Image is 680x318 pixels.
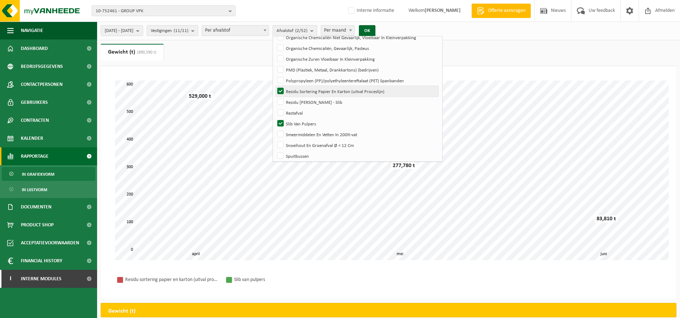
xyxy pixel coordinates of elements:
label: PMD (Plastiek, Metaal, Drankkartons) (bedrijven) [276,64,438,75]
div: 83,810 t [595,215,618,222]
span: Offerte aanvragen [486,7,527,14]
div: 529,000 t [187,93,213,100]
span: (890,590 t) [135,50,156,55]
span: Kalender [21,129,43,147]
span: Dashboard [21,40,48,57]
span: Acceptatievoorwaarden [21,234,79,252]
button: [DATE] - [DATE] [101,25,143,36]
span: Gebruikers [21,93,48,111]
span: Product Shop [21,216,54,234]
span: In lijstvorm [22,183,47,197]
span: I [7,270,14,288]
span: Vestigingen [151,26,188,36]
span: [DATE] - [DATE] [105,26,133,36]
label: Organische Zuren Vloeibaar In Kleinverpakking [276,54,438,64]
label: Steenpuin En Grond [276,161,438,172]
span: Rapportage [21,147,49,165]
span: Documenten [21,198,51,216]
button: Vestigingen(11/11) [147,25,198,36]
count: (11/11) [174,28,188,33]
strong: [PERSON_NAME] [425,8,461,13]
span: In grafiekvorm [22,167,54,181]
a: Gewicht (t) [101,44,164,60]
a: Offerte aanvragen [471,4,531,18]
label: Restafval [276,107,438,118]
label: Slib Van Pulpers [276,118,438,129]
label: Residu Sortering Papier En Karton (uitval Proceslijn) [276,86,438,97]
a: In lijstvorm [2,183,95,196]
span: Per maand [321,26,354,36]
label: Organische Chemicaliën Niet Gevaarlijk, Vloeibaar In Kleinverpakking [276,32,438,43]
span: Per afvalstof [202,26,269,36]
span: Per maand [321,25,355,36]
div: Residu sortering papier en karton (uitval proceslijn) [125,275,219,284]
span: Contracten [21,111,49,129]
label: Interne informatie [347,5,394,16]
label: Polypropyleen (PP)/polyethyleentereftalaat (PET) Spanbanden [276,75,438,86]
button: Afvalstof(2/52) [273,25,317,36]
label: Snoeihout En Groenafval Ø < 12 Cm [276,140,438,151]
span: Bedrijfsgegevens [21,57,63,75]
button: OK [359,25,375,37]
count: (2/52) [295,28,307,33]
a: In grafiekvorm [2,167,95,181]
span: Navigatie [21,22,43,40]
span: Contactpersonen [21,75,63,93]
div: 277,780 t [391,162,417,169]
span: 10-752461 - GROUP VPK [96,6,226,17]
span: Financial History [21,252,62,270]
span: Afvalstof [277,26,307,36]
div: Slib van pulpers [234,275,328,284]
label: Organische Chemicaliën, Gevaarlijk, Pasteus [276,43,438,54]
span: Interne modules [21,270,61,288]
label: Spuitbussen [276,151,438,161]
button: 10-752461 - GROUP VPK [92,5,236,16]
label: Smeermiddelen En Vetten In 200lt-vat [276,129,438,140]
label: Residu [PERSON_NAME] - Slib [276,97,438,107]
span: Per afvalstof [202,25,269,36]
